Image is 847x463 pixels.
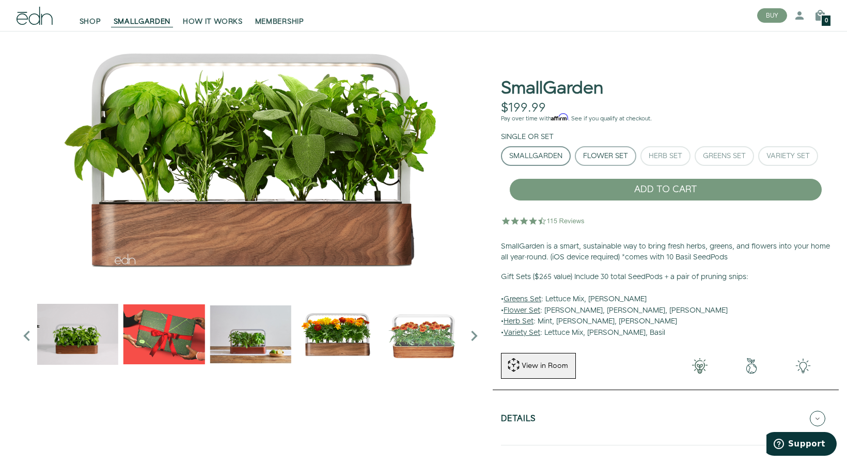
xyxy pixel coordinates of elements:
[575,146,636,166] button: Flower Set
[501,79,603,98] h1: SmallGarden
[551,114,568,121] span: Affirm
[383,294,464,375] img: edn-smallgarden_1024x.jpg
[255,17,304,27] span: MEMBERSHIP
[501,353,576,379] button: View in Room
[123,294,205,375] img: EMAILS_-_Holiday_21_PT1_28_9986b34a-7908-4121-b1c1-9595d1e43abe_1024x.png
[674,358,726,374] img: 001-light-bulb.png
[37,294,118,377] div: 2 / 6
[183,17,242,27] span: HOW IT WORKS
[757,8,787,23] button: BUY
[509,178,822,201] button: ADD TO CART
[107,4,177,27] a: SMALLGARDEN
[80,17,101,27] span: SHOP
[114,17,171,27] span: SMALLGARDEN
[504,316,534,327] u: Herb Set
[501,132,554,142] label: Single or Set
[695,146,754,166] button: Greens Set
[501,241,830,264] p: SmallGarden is a smart, sustainable way to bring fresh herbs, greens, and flowers into your home ...
[703,152,746,160] div: Greens Set
[17,30,484,288] img: Official-EDN-SMALLGARDEN-HERB-HERO-SLV-2000px_4096x.png
[210,294,291,375] img: edn-smallgarden-mixed-herbs-table-product-2000px_1024x.jpg
[521,361,569,371] div: View in Room
[296,294,378,375] img: edn-smallgarden-marigold-hero-SLV-2000px_1024x.png
[249,4,310,27] a: MEMBERSHIP
[640,146,691,166] button: Herb Set
[504,294,541,304] u: Greens Set
[504,328,540,338] u: Variety Set
[210,294,291,377] div: 4 / 6
[37,294,118,375] img: edn-trim-basil.2021-09-07_14_55_24_1024x.gif
[766,152,810,160] div: Variety Set
[504,305,540,316] u: Flower Set
[296,294,378,377] div: 5 / 6
[177,4,248,27] a: HOW IT WORKS
[501,272,748,282] b: Gift Sets ($265 value) Include 30 total SeedPods + a pair of pruning snips:
[583,152,628,160] div: Flower Set
[649,152,682,160] div: Herb Set
[17,30,484,288] div: 1 / 6
[509,152,562,160] div: SmallGarden
[501,272,830,339] p: • : Lettuce Mix, [PERSON_NAME] • : [PERSON_NAME], [PERSON_NAME], [PERSON_NAME] • : Mint, [PERSON_...
[501,146,571,166] button: SmallGarden
[17,326,37,346] i: Previous slide
[825,18,828,24] span: 0
[501,101,546,116] div: $199.99
[726,358,777,374] img: green-earth.png
[383,294,464,377] div: 6 / 6
[777,358,829,374] img: edn-smallgarden-tech.png
[464,326,484,346] i: Next slide
[123,294,205,377] div: 3 / 6
[501,414,536,426] h5: Details
[758,146,818,166] button: Variety Set
[501,114,830,124] p: Pay over time with . See if you qualify at checkout.
[501,400,830,437] button: Details
[73,4,107,27] a: SHOP
[766,432,837,458] iframe: Opens a widget where you can find more information
[501,210,586,231] img: 4.5 star rating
